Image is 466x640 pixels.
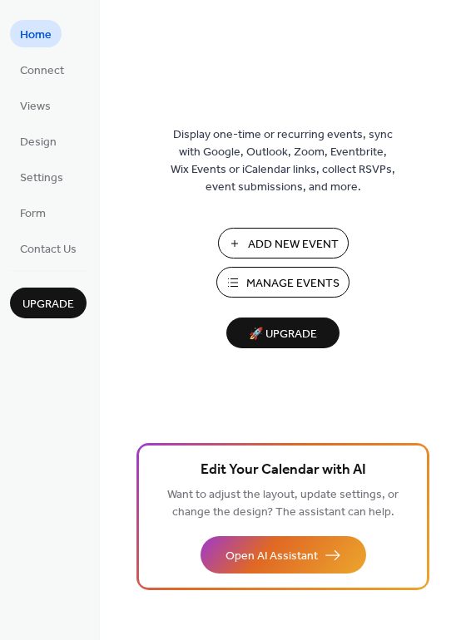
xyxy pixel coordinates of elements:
[10,20,62,47] a: Home
[20,205,46,223] span: Form
[201,459,366,482] span: Edit Your Calendar with AI
[10,163,73,190] a: Settings
[10,56,74,83] a: Connect
[20,62,64,80] span: Connect
[10,91,61,119] a: Views
[10,127,67,155] a: Design
[216,267,349,298] button: Manage Events
[248,236,339,254] span: Add New Event
[226,318,340,348] button: 🚀 Upgrade
[20,170,63,187] span: Settings
[22,296,74,313] span: Upgrade
[218,228,349,258] button: Add New Event
[171,126,395,196] span: Display one-time or recurring events, sync with Google, Outlook, Zoom, Eventbrite, Wix Events or ...
[20,134,57,151] span: Design
[20,241,77,258] span: Contact Us
[167,484,399,524] span: Want to adjust the layout, update settings, or change the design? The assistant can help.
[20,27,52,44] span: Home
[236,323,330,346] span: 🚀 Upgrade
[10,199,56,226] a: Form
[10,234,87,262] a: Contact Us
[20,98,51,116] span: Views
[226,548,318,565] span: Open AI Assistant
[10,288,87,318] button: Upgrade
[246,275,340,293] span: Manage Events
[201,536,366,574] button: Open AI Assistant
